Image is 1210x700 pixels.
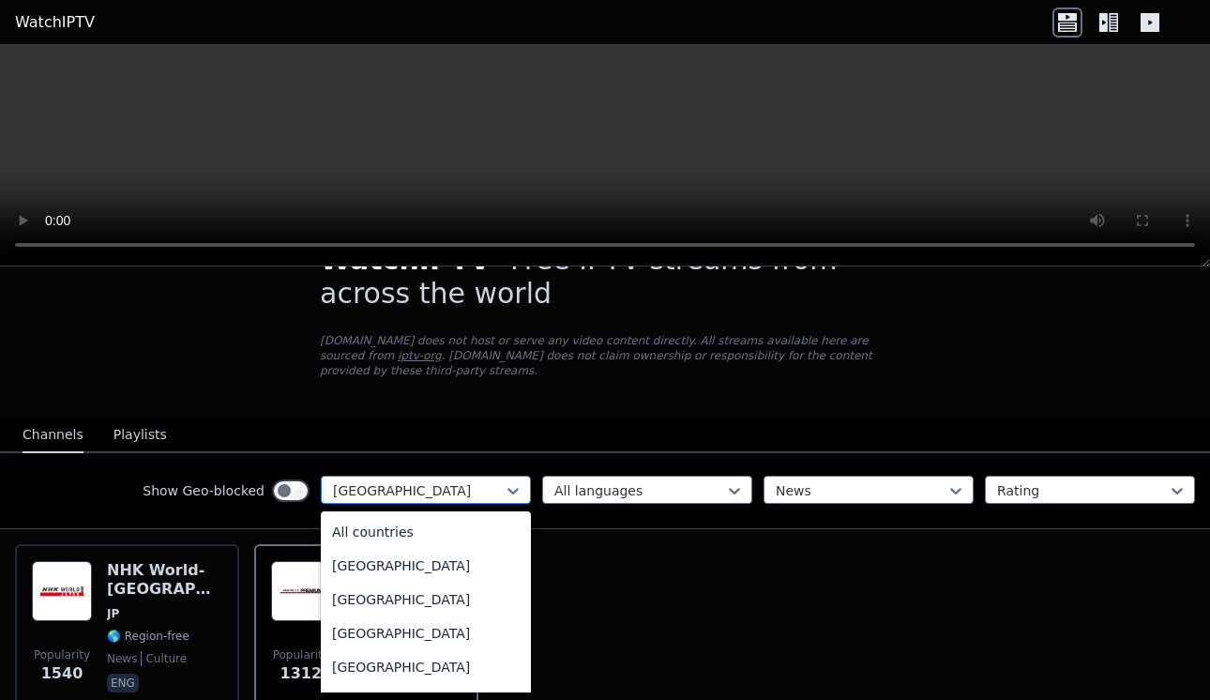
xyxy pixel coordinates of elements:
[273,647,329,662] span: Popularity
[321,650,531,684] div: [GEOGRAPHIC_DATA]
[107,606,119,621] span: JP
[141,651,187,666] span: culture
[271,561,331,621] img: NHK World Premium
[143,481,265,500] label: Show Geo-blocked
[320,333,890,378] p: [DOMAIN_NAME] does not host or serve any video content directly. All streams available here are s...
[23,418,83,453] button: Channels
[34,647,90,662] span: Popularity
[107,561,222,599] h6: NHK World-[GEOGRAPHIC_DATA]
[321,549,531,583] div: [GEOGRAPHIC_DATA]
[107,629,189,644] span: 🌎 Region-free
[321,583,531,616] div: [GEOGRAPHIC_DATA]
[320,243,890,311] h1: - Free IPTV streams from across the world
[107,674,139,692] p: eng
[280,662,323,685] span: 1312
[41,662,83,685] span: 1540
[15,11,95,34] a: WatchIPTV
[321,616,531,650] div: [GEOGRAPHIC_DATA]
[32,561,92,621] img: NHK World-Japan
[398,349,442,362] a: iptv-org
[321,515,531,549] div: All countries
[113,418,167,453] button: Playlists
[107,651,137,666] span: news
